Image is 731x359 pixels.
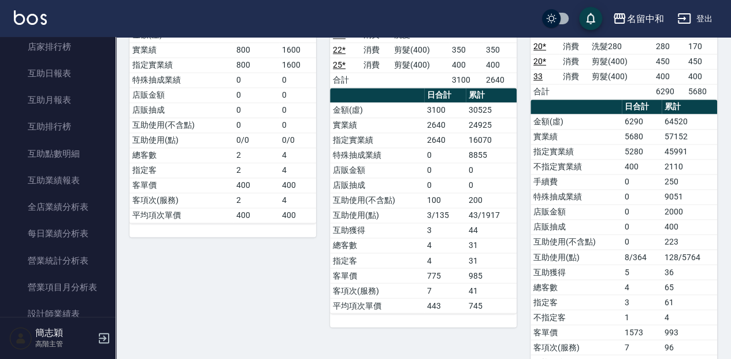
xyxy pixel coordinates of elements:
[466,117,517,132] td: 24925
[530,84,559,99] td: 合計
[129,13,316,223] table: a dense table
[5,301,111,327] a: 設計師業績表
[483,57,517,72] td: 400
[330,208,424,223] td: 互助使用(點)
[466,238,517,253] td: 31
[361,57,391,72] td: 消費
[530,144,622,159] td: 指定實業績
[626,12,663,26] div: 名留中和
[129,162,233,177] td: 指定客
[662,309,717,324] td: 4
[5,113,111,140] a: 互助排行榜
[622,189,662,204] td: 0
[391,42,449,57] td: 剪髮(400)
[129,117,233,132] td: 互助使用(不含點)
[279,87,316,102] td: 0
[622,324,662,339] td: 1573
[330,238,424,253] td: 總客數
[530,129,622,144] td: 實業績
[233,42,279,57] td: 800
[5,167,111,194] a: 互助業績報表
[35,339,94,349] p: 高階主管
[466,208,517,223] td: 43/1917
[424,268,466,283] td: 775
[330,177,424,193] td: 店販抽成
[279,102,316,117] td: 0
[424,147,466,162] td: 0
[622,294,662,309] td: 3
[622,249,662,264] td: 8/364
[424,117,466,132] td: 2640
[129,132,233,147] td: 互助使用(點)
[330,223,424,238] td: 互助獲得
[653,54,685,69] td: 450
[279,72,316,87] td: 0
[129,177,233,193] td: 客單價
[424,88,466,103] th: 日合計
[35,327,94,339] h5: 簡志穎
[424,208,466,223] td: 3/135
[622,234,662,249] td: 0
[662,339,717,354] td: 96
[233,117,279,132] td: 0
[129,208,233,223] td: 平均項次單價
[391,57,449,72] td: 剪髮(400)
[662,129,717,144] td: 57152
[662,159,717,174] td: 2110
[424,283,466,298] td: 7
[579,7,602,30] button: save
[662,204,717,219] td: 2000
[466,268,517,283] td: 985
[129,87,233,102] td: 店販金額
[622,159,662,174] td: 400
[685,54,717,69] td: 450
[559,39,588,54] td: 消費
[9,327,32,350] img: Person
[608,7,668,31] button: 名留中和
[466,102,517,117] td: 30525
[673,8,717,29] button: 登出
[622,174,662,189] td: 0
[5,220,111,247] a: 每日業績分析表
[330,283,424,298] td: 客項次(服務)
[483,72,517,87] td: 2640
[466,223,517,238] td: 44
[530,189,622,204] td: 特殊抽成業績
[622,219,662,234] td: 0
[653,69,685,84] td: 400
[662,279,717,294] td: 65
[530,324,622,339] td: 客單價
[330,102,424,117] td: 金額(虛)
[589,39,653,54] td: 洗髮280
[330,253,424,268] td: 指定客
[279,57,316,72] td: 1600
[530,339,622,354] td: 客項次(服務)
[466,177,517,193] td: 0
[330,162,424,177] td: 店販金額
[129,102,233,117] td: 店販抽成
[622,129,662,144] td: 5680
[622,99,662,114] th: 日合計
[662,99,717,114] th: 累計
[530,114,622,129] td: 金額(虛)
[530,249,622,264] td: 互助使用(點)
[662,264,717,279] td: 36
[449,57,483,72] td: 400
[233,87,279,102] td: 0
[466,253,517,268] td: 31
[466,193,517,208] td: 200
[533,72,543,81] a: 33
[662,219,717,234] td: 400
[330,147,424,162] td: 特殊抽成業績
[466,298,517,313] td: 745
[622,279,662,294] td: 4
[279,117,316,132] td: 0
[129,57,233,72] td: 指定實業績
[233,162,279,177] td: 2
[530,279,622,294] td: 總客數
[361,42,391,57] td: 消費
[449,72,483,87] td: 3100
[483,42,517,57] td: 350
[5,194,111,220] a: 全店業績分析表
[279,162,316,177] td: 4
